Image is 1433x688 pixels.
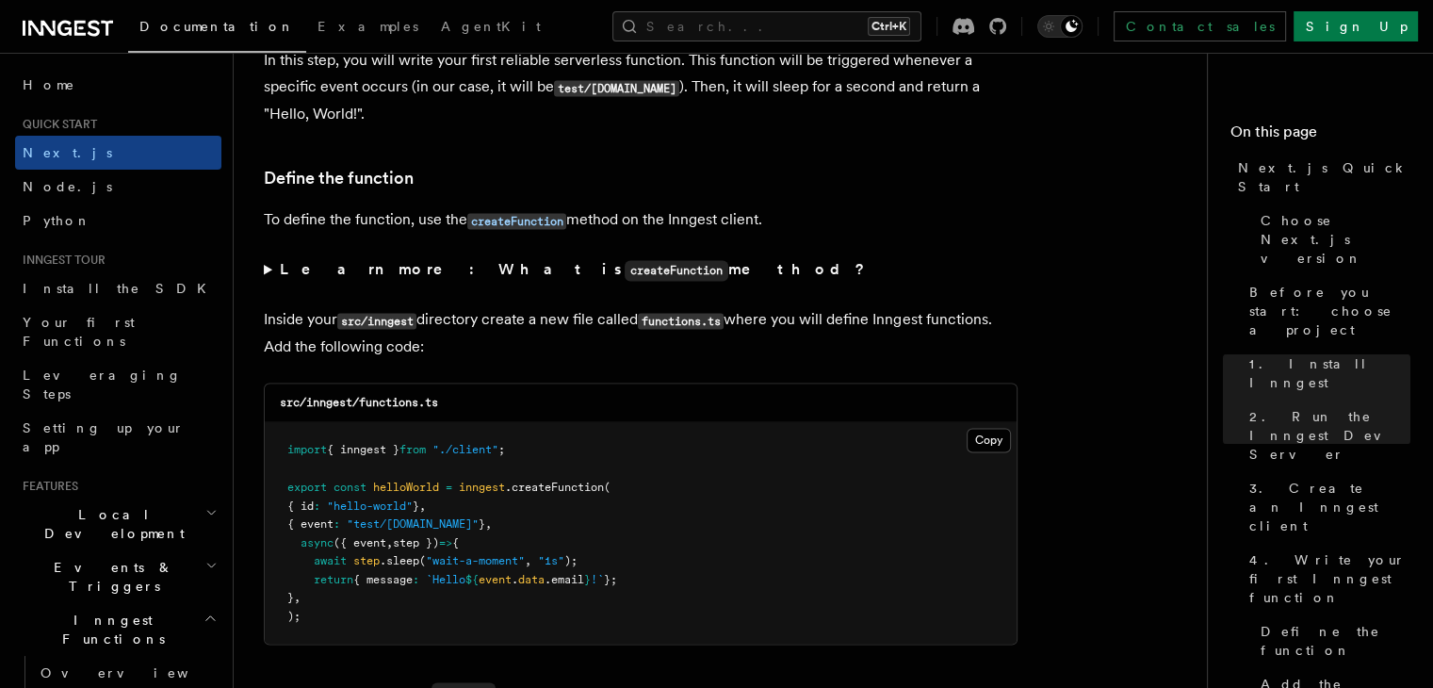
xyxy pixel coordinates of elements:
span: Install the SDK [23,281,218,296]
span: import [287,443,327,456]
span: ); [287,609,301,622]
span: async [301,535,334,549]
span: Setting up your app [23,420,185,454]
span: "wait-a-moment" [426,553,525,566]
span: Inngest tour [15,253,106,268]
button: Copy [967,428,1011,452]
span: 2. Run the Inngest Dev Server [1249,407,1410,464]
a: Node.js [15,170,221,204]
span: }; [604,572,617,585]
span: : [314,499,320,512]
span: , [485,516,492,530]
span: ${ [465,572,479,585]
code: functions.ts [638,313,724,329]
strong: Learn more: What is method? [280,260,869,278]
p: In this step, you will write your first reliable serverless function. This function will be trigg... [264,47,1018,127]
a: Next.js Quick Start [1230,151,1410,204]
span: Home [23,75,75,94]
a: Sign Up [1294,11,1418,41]
span: : [413,572,419,585]
span: } [479,516,485,530]
a: Contact sales [1114,11,1286,41]
span: . [512,572,518,585]
span: = [446,480,452,493]
span: , [419,499,426,512]
span: "./client" [432,443,498,456]
code: createFunction [625,260,728,281]
button: Search...Ctrl+K [612,11,921,41]
button: Local Development [15,498,221,550]
span: { inngest } [327,443,399,456]
a: Home [15,68,221,102]
span: { id [287,499,314,512]
span: step }) [393,535,439,549]
span: Next.js [23,145,112,160]
a: Your first Functions [15,305,221,358]
span: { message [353,572,413,585]
a: Before you start: choose a project [1242,275,1410,347]
a: Install the SDK [15,271,221,305]
span: , [525,553,531,566]
button: Toggle dark mode [1037,15,1083,38]
span: Overview [41,665,235,680]
a: AgentKit [430,6,552,51]
p: To define the function, use the method on the Inngest client. [264,206,1018,234]
a: 1. Install Inngest [1242,347,1410,400]
span: 1. Install Inngest [1249,354,1410,392]
span: Local Development [15,505,205,543]
kbd: Ctrl+K [868,17,910,36]
span: 4. Write your first Inngest function [1249,550,1410,607]
a: Define the function [1253,614,1410,667]
span: , [294,590,301,603]
span: Choose Next.js version [1261,211,1410,268]
span: Inngest Functions [15,611,204,648]
span: export [287,480,327,493]
a: Examples [306,6,430,51]
a: Next.js [15,136,221,170]
span: "test/[DOMAIN_NAME]" [347,516,479,530]
span: : [334,516,340,530]
span: const [334,480,366,493]
a: createFunction [467,210,566,228]
span: } [287,590,294,603]
span: Before you start: choose a project [1249,283,1410,339]
span: { [452,535,459,549]
span: !` [591,572,604,585]
span: "1s" [538,553,564,566]
span: inngest [459,480,505,493]
span: Your first Functions [23,315,135,349]
span: Python [23,213,91,228]
span: .createFunction [505,480,604,493]
span: "hello-world" [327,499,413,512]
a: Documentation [128,6,306,53]
a: Python [15,204,221,238]
span: .sleep [380,553,419,566]
button: Events & Triggers [15,550,221,603]
a: Setting up your app [15,411,221,464]
span: Leveraging Steps [23,368,182,401]
span: from [399,443,426,456]
span: Define the function [1261,622,1410,660]
span: AgentKit [441,19,541,34]
a: 2. Run the Inngest Dev Server [1242,400,1410,471]
a: 3. Create an Inngest client [1242,471,1410,543]
span: ( [419,553,426,566]
a: Define the function [264,165,414,191]
span: Events & Triggers [15,558,205,596]
span: step [353,553,380,566]
span: } [413,499,419,512]
span: Examples [318,19,418,34]
span: Documentation [139,19,295,34]
span: Quick start [15,117,97,132]
span: event [479,572,512,585]
span: => [439,535,452,549]
code: src/inngest/functions.ts [280,396,438,409]
span: { event [287,516,334,530]
code: createFunction [467,213,566,229]
span: Next.js Quick Start [1238,158,1410,196]
code: test/[DOMAIN_NAME] [554,80,679,96]
p: Inside your directory create a new file called where you will define Inngest functions. Add the f... [264,306,1018,360]
span: Node.js [23,179,112,194]
span: return [314,572,353,585]
span: ({ event [334,535,386,549]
